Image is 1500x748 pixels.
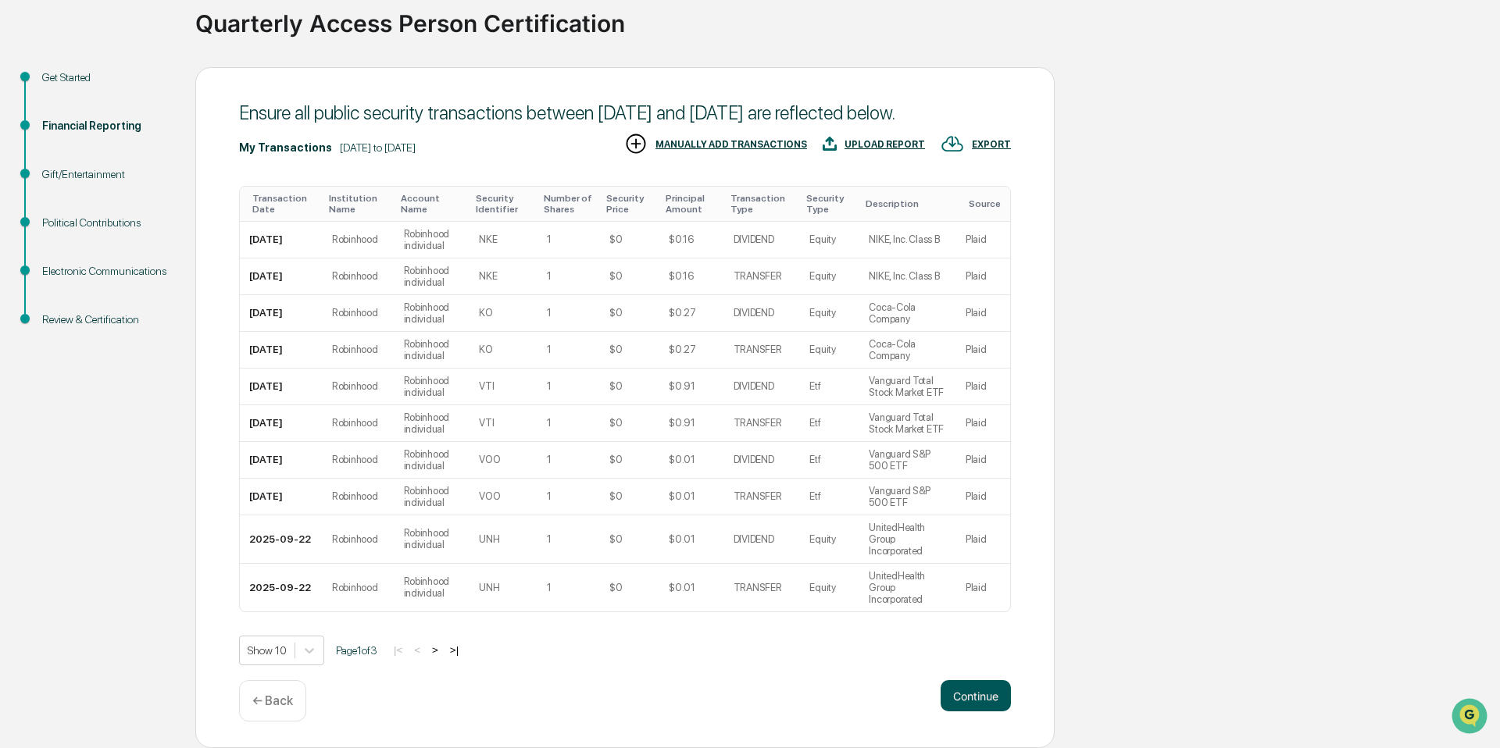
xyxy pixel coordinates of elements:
[869,233,939,245] div: NIKE, Inc. Class B
[340,141,416,154] div: [DATE] to [DATE]
[941,680,1011,711] button: Continue
[969,198,1004,209] div: Toggle SortBy
[845,139,925,150] div: UPLOAD REPORT
[734,233,774,245] div: DIVIDEND
[16,33,284,58] p: How can we help?
[941,132,964,155] img: EXPORT
[395,564,470,611] td: Robinhood individual
[809,582,835,593] div: Equity
[1450,696,1492,739] iframe: Open customer support
[869,301,947,325] div: Coca-Cola Company
[336,644,377,657] span: Page 1 of 3
[956,222,1010,258] td: Plaid
[609,307,622,319] div: $0
[956,479,1010,515] td: Plaid
[734,533,774,545] div: DIVIDEND
[669,380,695,392] div: $0.91
[669,582,695,593] div: $0.01
[16,228,28,240] div: 🔎
[401,193,464,215] div: Toggle SortBy
[956,258,1010,295] td: Plaid
[972,139,1011,150] div: EXPORT
[547,417,552,429] div: 1
[31,226,98,242] span: Data Lookup
[544,193,594,215] div: Toggle SortBy
[329,193,388,215] div: Toggle SortBy
[669,233,694,245] div: $0.16
[866,198,950,209] div: Toggle SortBy
[9,220,105,248] a: 🔎Data Lookup
[332,270,378,282] div: Robinhood
[42,215,170,231] div: Political Contributions
[479,233,497,245] div: NKE
[113,198,126,211] div: 🗄️
[53,119,256,135] div: Start new chat
[669,533,695,545] div: $0.01
[155,265,189,276] span: Pylon
[666,193,717,215] div: Toggle SortBy
[332,533,378,545] div: Robinhood
[624,132,648,155] img: MANUALLY ADD TRANSACTIONS
[42,118,170,134] div: Financial Reporting
[389,643,407,657] button: |<
[479,417,494,429] div: VTI
[809,490,820,502] div: Etf
[869,338,947,362] div: Coca-Cola Company
[547,454,552,465] div: 1
[669,454,695,465] div: $0.01
[609,233,622,245] div: $0
[332,490,378,502] div: Robinhood
[669,270,694,282] div: $0.16
[240,295,323,332] td: [DATE]
[547,533,552,545] div: 1
[869,570,947,605] div: UnitedHealth Group Incorporated
[809,454,820,465] div: Etf
[669,344,696,355] div: $0.27
[869,270,939,282] div: NIKE, Inc. Class B
[956,295,1010,332] td: Plaid
[240,369,323,405] td: [DATE]
[734,417,782,429] div: TRANSFER
[956,515,1010,564] td: Plaid
[609,490,622,502] div: $0
[31,197,101,212] span: Preclearance
[809,270,835,282] div: Equity
[823,132,837,155] img: UPLOAD REPORT
[240,442,323,479] td: [DATE]
[252,193,316,215] div: Toggle SortBy
[730,193,795,215] div: Toggle SortBy
[9,191,107,219] a: 🖐️Preclearance
[240,332,323,369] td: [DATE]
[669,417,695,429] div: $0.91
[669,490,695,502] div: $0.01
[956,332,1010,369] td: Plaid
[869,485,947,508] div: Vanguard S&P 500 ETF
[869,522,947,557] div: UnitedHealth Group Incorporated
[332,454,378,465] div: Robinhood
[395,369,470,405] td: Robinhood individual
[240,564,323,611] td: 2025-09-22
[479,533,499,545] div: UNH
[609,380,622,392] div: $0
[479,454,500,465] div: VOO
[809,344,835,355] div: Equity
[547,233,552,245] div: 1
[479,582,499,593] div: UNH
[479,344,492,355] div: KO
[655,139,807,150] div: MANUALLY ADD TRANSACTIONS
[609,533,622,545] div: $0
[445,643,463,657] button: >|
[956,442,1010,479] td: Plaid
[409,643,425,657] button: <
[609,417,622,429] div: $0
[332,233,378,245] div: Robinhood
[240,405,323,442] td: [DATE]
[547,344,552,355] div: 1
[395,222,470,258] td: Robinhood individual
[956,405,1010,442] td: Plaid
[479,270,497,282] div: NKE
[547,380,552,392] div: 1
[42,263,170,280] div: Electronic Communications
[809,307,835,319] div: Equity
